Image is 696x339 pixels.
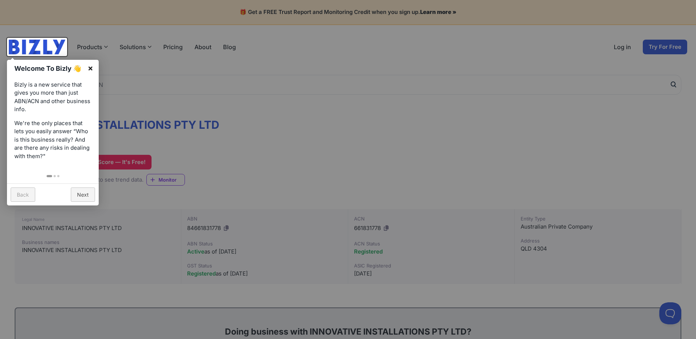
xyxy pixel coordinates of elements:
[14,63,84,73] h1: Welcome To Bizly 👋
[71,187,95,202] a: Next
[82,60,99,76] a: ×
[11,187,35,202] a: Back
[14,119,91,161] p: We're the only places that lets you easily answer “Who is this business really? And are there any...
[14,81,91,114] p: Bizly is a new service that gives you more than just ABN/ACN and other business info.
